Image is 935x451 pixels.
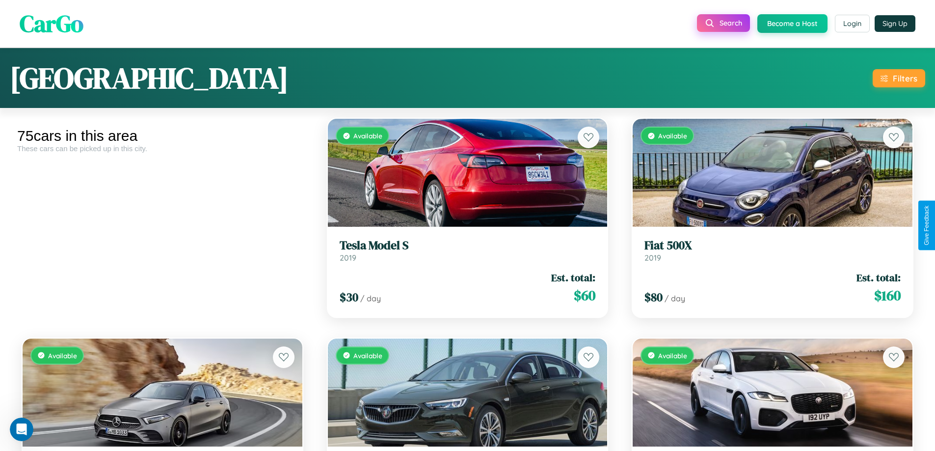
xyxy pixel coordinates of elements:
h3: Fiat 500X [644,239,901,253]
a: Tesla Model S2019 [340,239,596,263]
span: Available [353,132,382,140]
span: CarGo [20,7,83,40]
span: $ 60 [574,286,595,305]
div: These cars can be picked up in this city. [17,144,308,153]
iframe: Intercom live chat [10,418,33,441]
span: $ 30 [340,289,358,305]
span: Est. total: [551,270,595,285]
span: 2019 [644,253,661,263]
span: 2019 [340,253,356,263]
span: Available [353,351,382,360]
button: Become a Host [757,14,828,33]
button: Filters [873,69,925,87]
span: Est. total: [856,270,901,285]
button: Search [697,14,750,32]
span: / day [665,293,685,303]
span: / day [360,293,381,303]
span: $ 160 [874,286,901,305]
button: Login [835,15,870,32]
span: Available [658,351,687,360]
span: Available [658,132,687,140]
span: $ 80 [644,289,663,305]
span: Search [720,19,742,27]
h1: [GEOGRAPHIC_DATA] [10,58,289,98]
span: Available [48,351,77,360]
button: Sign Up [875,15,915,32]
a: Fiat 500X2019 [644,239,901,263]
div: Filters [893,73,917,83]
h3: Tesla Model S [340,239,596,253]
div: Give Feedback [923,206,930,245]
div: 75 cars in this area [17,128,308,144]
